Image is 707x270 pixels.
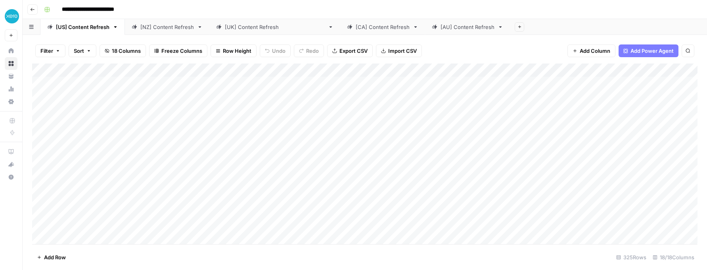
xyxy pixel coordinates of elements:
span: Import CSV [388,47,417,55]
span: Add Power Agent [630,47,674,55]
button: Undo [260,44,291,57]
span: Redo [306,47,319,55]
div: [NZ] Content Refresh [140,23,194,31]
button: Redo [294,44,324,57]
button: Workspace: XeroOps [5,6,17,26]
button: Add Power Agent [619,44,678,57]
div: What's new? [5,158,17,170]
button: Add Column [567,44,615,57]
a: Your Data [5,70,17,83]
span: Sort [74,47,84,55]
a: Settings [5,95,17,108]
button: 18 Columns [100,44,146,57]
span: Add Column [580,47,610,55]
a: [AU] Content Refresh [425,19,510,35]
div: [CA] Content Refresh [356,23,410,31]
div: [US] Content Refresh [56,23,109,31]
button: Sort [69,44,96,57]
button: What's new? [5,158,17,171]
div: 325 Rows [613,251,650,264]
img: XeroOps Logo [5,9,19,23]
span: Export CSV [339,47,368,55]
span: Add Row [44,253,66,261]
button: Filter [35,44,65,57]
a: Usage [5,83,17,95]
button: Help + Support [5,171,17,183]
a: [CA] Content Refresh [340,19,425,35]
button: Add Row [32,251,71,264]
button: Export CSV [327,44,373,57]
span: Filter [40,47,53,55]
span: Freeze Columns [161,47,202,55]
span: Row Height [223,47,251,55]
button: Row Height [211,44,257,57]
a: [US] Content Refresh [40,19,125,35]
div: [[GEOGRAPHIC_DATA]] Content Refresh [225,23,325,31]
button: Import CSV [376,44,422,57]
a: [NZ] Content Refresh [125,19,209,35]
span: 18 Columns [112,47,141,55]
a: Home [5,44,17,57]
button: Freeze Columns [149,44,207,57]
div: 18/18 Columns [650,251,697,264]
a: [[GEOGRAPHIC_DATA]] Content Refresh [209,19,340,35]
div: [AU] Content Refresh [441,23,494,31]
a: Browse [5,57,17,70]
span: Undo [272,47,285,55]
a: AirOps Academy [5,145,17,158]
